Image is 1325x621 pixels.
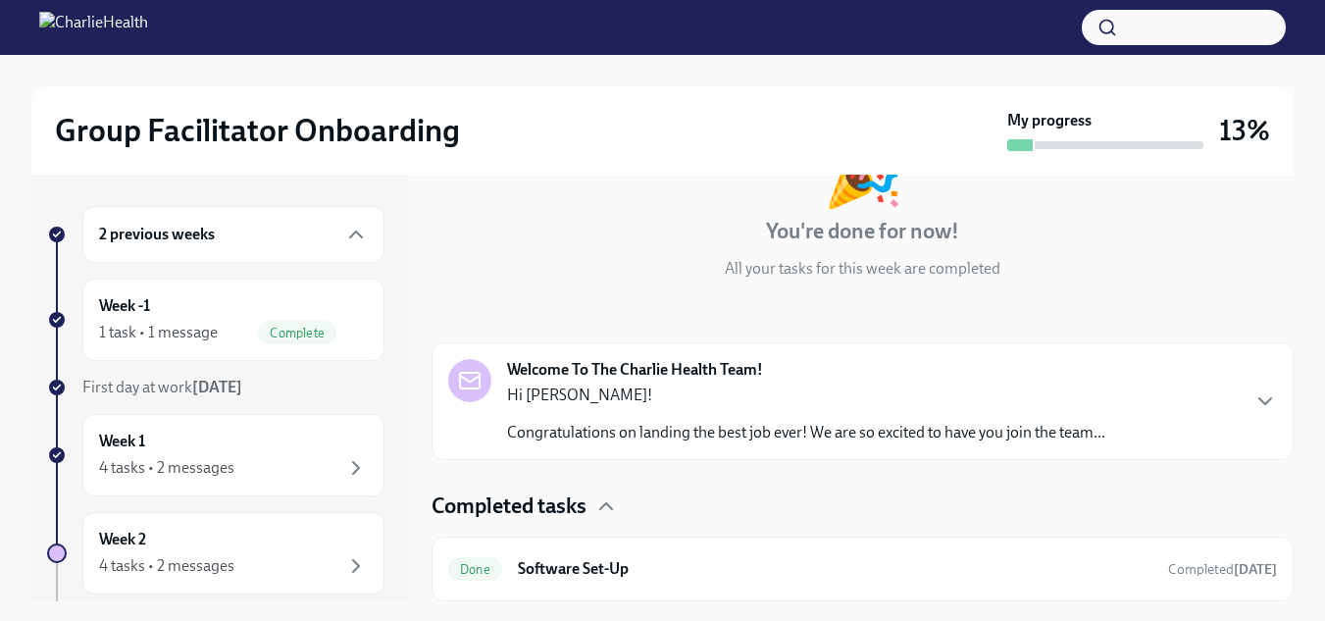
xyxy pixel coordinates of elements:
span: Complete [258,326,336,340]
h6: Week -1 [99,295,150,317]
div: Completed tasks [432,492,1294,521]
h2: Group Facilitator Onboarding [55,111,460,150]
h4: You're done for now! [766,217,959,246]
div: 4 tasks • 2 messages [99,555,234,577]
h6: Software Set-Up [518,558,1152,580]
a: Week 14 tasks • 2 messages [47,414,384,496]
h4: Completed tasks [432,492,586,521]
h6: 2 previous weeks [99,224,215,245]
div: 1 task • 1 message [99,322,218,343]
a: First day at work[DATE] [47,377,384,398]
div: 🎉 [823,140,903,205]
h6: Week 1 [99,431,145,452]
strong: [DATE] [192,378,242,396]
strong: Welcome To The Charlie Health Team! [507,359,763,381]
h6: Week 2 [99,529,146,550]
img: CharlieHealth [39,12,148,43]
div: 2 previous weeks [82,206,384,263]
p: Hi [PERSON_NAME]! [507,385,1105,406]
span: First day at work [82,378,242,396]
h3: 13% [1219,113,1270,148]
strong: [DATE] [1234,561,1277,578]
p: Congratulations on landing the best job ever! We are so excited to have you join the team... [507,422,1105,443]
span: Completed [1168,561,1277,578]
a: Week -11 task • 1 messageComplete [47,279,384,361]
div: 4 tasks • 2 messages [99,457,234,479]
a: DoneSoftware Set-UpCompleted[DATE] [448,553,1277,585]
span: October 9th, 2025 23:37 [1168,560,1277,579]
p: All your tasks for this week are completed [725,258,1000,280]
span: Done [448,562,502,577]
a: Week 24 tasks • 2 messages [47,512,384,595]
strong: My progress [1007,110,1092,131]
